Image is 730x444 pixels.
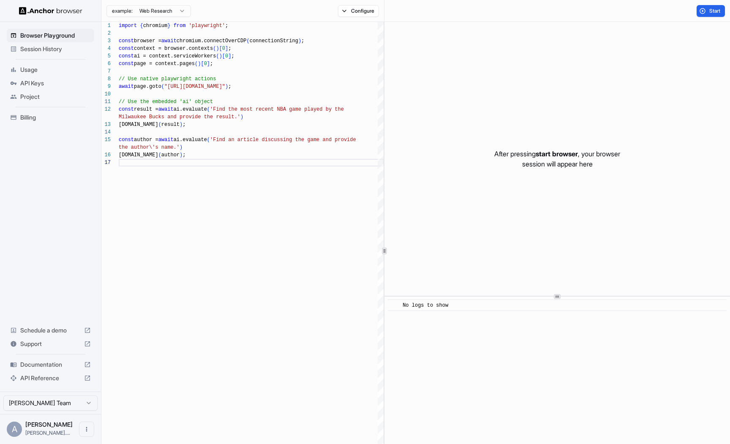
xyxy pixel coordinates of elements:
[231,53,234,59] span: ;
[298,38,301,44] span: )
[177,38,247,44] span: chromium.connectOverCDP
[240,114,243,120] span: )
[101,60,111,68] div: 6
[119,84,134,90] span: await
[697,5,725,17] button: Start
[7,324,94,337] div: Schedule a demo
[20,340,81,348] span: Support
[225,84,228,90] span: )
[119,137,134,143] span: const
[119,38,134,44] span: const
[210,137,356,143] span: 'Find an article discussing the game and provide
[25,430,70,436] span: andy.m@meandu.com
[112,8,133,14] span: example:
[219,53,222,59] span: )
[119,99,213,105] span: // Use the embedded 'ai' object
[204,61,207,67] span: 0
[101,22,111,30] div: 1
[216,46,219,52] span: )
[213,46,216,52] span: (
[7,422,22,437] div: A
[101,75,111,83] div: 8
[119,144,180,150] span: the author\'s name.'
[161,84,164,90] span: (
[140,23,143,29] span: {
[101,52,111,60] div: 5
[20,93,91,101] span: Project
[101,30,111,37] div: 2
[180,144,182,150] span: )
[210,106,344,112] span: 'Find the most recent NBA game played by the
[164,84,225,90] span: "[URL][DOMAIN_NAME]"
[134,137,158,143] span: author =
[20,113,91,122] span: Billing
[158,122,161,128] span: (
[207,106,210,112] span: (
[709,8,721,14] span: Start
[536,150,578,158] span: start browser
[119,76,216,82] span: // Use native playwright actions
[101,83,111,90] div: 9
[7,111,94,124] div: Billing
[158,106,174,112] span: await
[20,65,91,74] span: Usage
[403,302,448,308] span: No logs to show
[161,152,180,158] span: author
[134,84,161,90] span: page.goto
[20,31,91,40] span: Browser Playground
[392,301,396,310] span: ​
[101,98,111,106] div: 11
[7,371,94,385] div: API Reference
[101,37,111,45] div: 3
[134,106,158,112] span: result =
[101,68,111,75] div: 7
[101,90,111,98] div: 10
[101,136,111,144] div: 15
[119,122,158,128] span: [DOMAIN_NAME]
[216,53,219,59] span: (
[101,121,111,128] div: 13
[201,61,204,67] span: [
[225,53,228,59] span: 0
[182,152,185,158] span: ;
[7,29,94,42] div: Browser Playground
[301,38,304,44] span: ;
[250,38,298,44] span: connectionString
[210,61,213,67] span: ;
[222,46,225,52] span: 0
[101,151,111,159] div: 16
[134,61,195,67] span: page = context.pages
[101,159,111,166] div: 17
[134,38,161,44] span: browser =
[143,23,168,29] span: chromium
[174,23,186,29] span: from
[222,53,225,59] span: [
[119,114,240,120] span: Milwaukee Bucks and provide the result.'
[161,38,177,44] span: await
[180,152,182,158] span: )
[198,61,201,67] span: )
[195,61,198,67] span: (
[20,374,81,382] span: API Reference
[189,23,225,29] span: 'playwright'
[158,152,161,158] span: (
[20,45,91,53] span: Session History
[161,122,180,128] span: result
[174,137,207,143] span: ai.evaluate
[174,106,207,112] span: ai.evaluate
[207,61,210,67] span: ]
[79,422,94,437] button: Open menu
[101,106,111,113] div: 12
[7,90,94,104] div: Project
[19,7,82,15] img: Anchor Logo
[7,358,94,371] div: Documentation
[134,53,216,59] span: ai = context.serviceWorkers
[119,23,137,29] span: import
[7,337,94,351] div: Support
[219,46,222,52] span: [
[101,128,111,136] div: 14
[101,45,111,52] div: 4
[119,53,134,59] span: const
[158,137,174,143] span: await
[494,149,620,169] p: After pressing , your browser session will appear here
